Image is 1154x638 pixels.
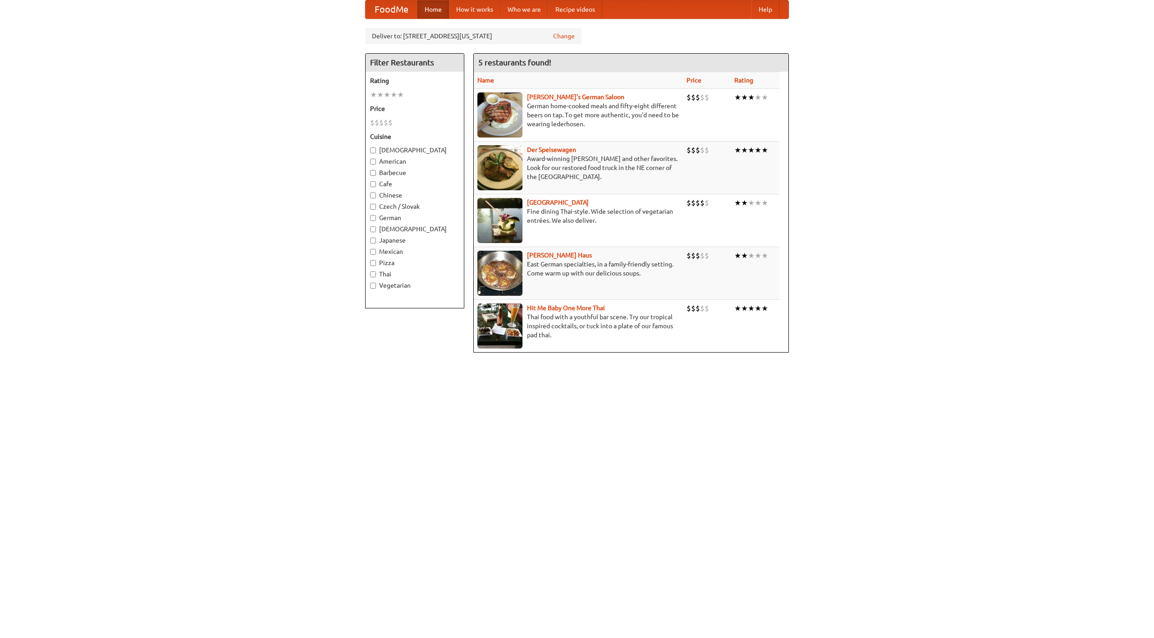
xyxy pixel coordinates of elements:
input: Vegetarian [370,283,376,289]
h5: Price [370,104,459,113]
li: ★ [741,251,748,261]
li: $ [370,118,375,128]
a: [PERSON_NAME]'s German Saloon [527,93,624,101]
p: East German specialties, in a family-friendly setting. Come warm up with our delicious soups. [477,260,679,278]
li: $ [696,145,700,155]
a: FoodMe [366,0,417,18]
li: $ [696,92,700,102]
li: $ [375,118,379,128]
li: $ [700,251,705,261]
img: kohlhaus.jpg [477,251,522,296]
p: Award-winning [PERSON_NAME] and other favorites. Look for our restored food truck in the NE corne... [477,154,679,181]
a: [GEOGRAPHIC_DATA] [527,199,589,206]
a: Help [751,0,779,18]
label: Pizza [370,258,459,267]
li: ★ [761,145,768,155]
p: Thai food with a youthful bar scene. Try our tropical inspired cocktails, or tuck into a plate of... [477,312,679,340]
li: ★ [734,303,741,313]
a: How it works [449,0,500,18]
h5: Rating [370,76,459,85]
img: esthers.jpg [477,92,522,138]
li: ★ [734,251,741,261]
label: American [370,157,459,166]
li: ★ [755,303,761,313]
input: Cafe [370,181,376,187]
input: Chinese [370,193,376,198]
li: $ [705,251,709,261]
li: ★ [741,198,748,208]
input: Pizza [370,260,376,266]
li: $ [700,198,705,208]
ng-pluralize: 5 restaurants found! [478,58,551,67]
div: Deliver to: [STREET_ADDRESS][US_STATE] [365,28,582,44]
h4: Filter Restaurants [366,54,464,72]
label: Cafe [370,179,459,188]
li: $ [687,198,691,208]
input: [DEMOGRAPHIC_DATA] [370,226,376,232]
p: Fine dining Thai-style. Wide selection of vegetarian entrées. We also deliver. [477,207,679,225]
li: ★ [741,92,748,102]
li: $ [687,303,691,313]
li: ★ [755,145,761,155]
img: satay.jpg [477,198,522,243]
li: $ [687,92,691,102]
input: Mexican [370,249,376,255]
a: Price [687,77,701,84]
li: ★ [755,92,761,102]
label: [DEMOGRAPHIC_DATA] [370,146,459,155]
li: ★ [734,145,741,155]
li: ★ [761,303,768,313]
a: Recipe videos [548,0,602,18]
li: ★ [761,92,768,102]
li: ★ [370,90,377,100]
li: ★ [748,251,755,261]
label: Mexican [370,247,459,256]
input: Japanese [370,238,376,243]
a: Who we are [500,0,548,18]
li: $ [691,145,696,155]
img: speisewagen.jpg [477,145,522,190]
a: Change [553,32,575,41]
li: $ [687,251,691,261]
li: $ [691,251,696,261]
li: ★ [748,92,755,102]
label: Czech / Slovak [370,202,459,211]
li: ★ [734,198,741,208]
input: Czech / Slovak [370,204,376,210]
a: [PERSON_NAME] Haus [527,252,592,259]
label: Chinese [370,191,459,200]
li: ★ [397,90,404,100]
li: $ [379,118,384,128]
li: $ [388,118,393,128]
h5: Cuisine [370,132,459,141]
li: $ [696,303,700,313]
li: $ [700,145,705,155]
li: ★ [741,145,748,155]
li: ★ [734,92,741,102]
li: $ [691,198,696,208]
input: German [370,215,376,221]
li: $ [705,145,709,155]
li: $ [691,92,696,102]
p: German home-cooked meals and fifty-eight different beers on tap. To get more authentic, you'd nee... [477,101,679,129]
b: Der Speisewagen [527,146,576,153]
label: Vegetarian [370,281,459,290]
li: $ [696,198,700,208]
li: ★ [390,90,397,100]
li: ★ [748,303,755,313]
li: $ [384,118,388,128]
input: Barbecue [370,170,376,176]
li: ★ [748,198,755,208]
li: $ [705,198,709,208]
li: $ [691,303,696,313]
label: German [370,213,459,222]
label: [DEMOGRAPHIC_DATA] [370,225,459,234]
input: American [370,159,376,165]
li: ★ [748,145,755,155]
a: Hit Me Baby One More Thai [527,304,605,312]
input: Thai [370,271,376,277]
